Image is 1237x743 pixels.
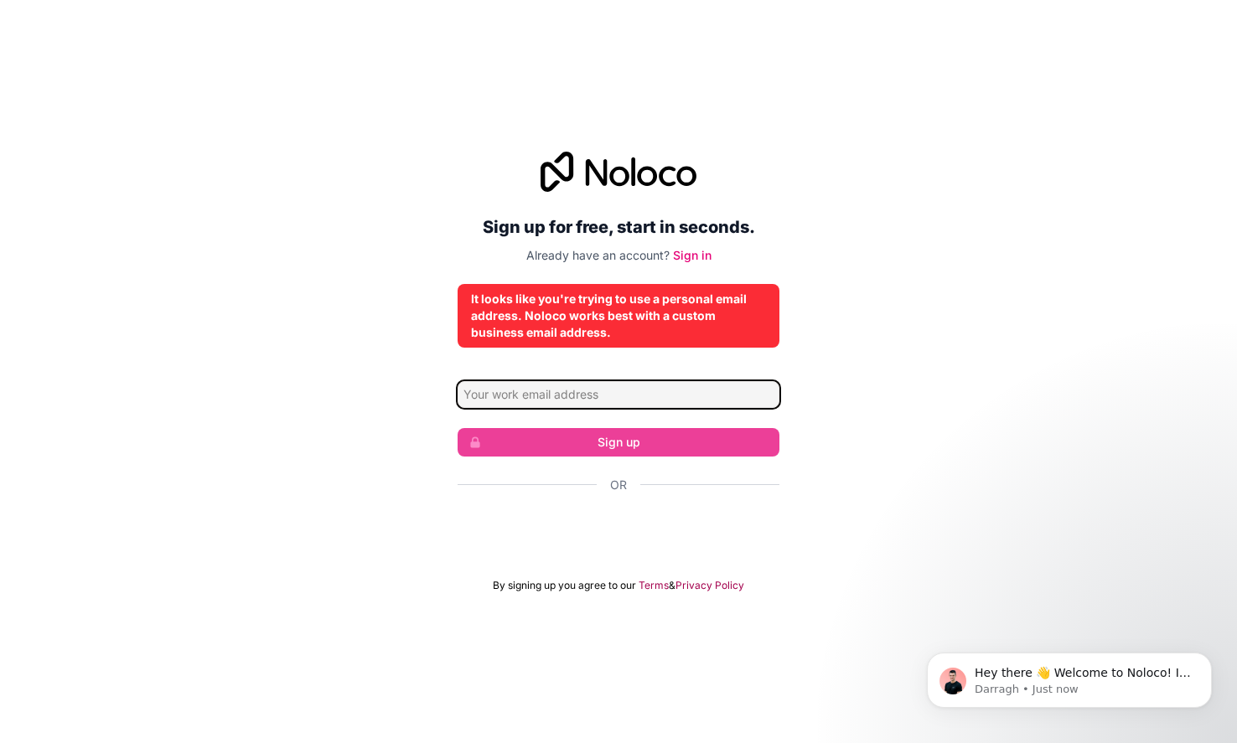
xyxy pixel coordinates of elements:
[526,248,670,262] span: Already have an account?
[669,579,675,592] span: &
[449,512,788,549] iframe: Sign in with Google Button
[493,579,636,592] span: By signing up you agree to our
[458,428,779,457] button: Sign up
[458,381,779,408] input: Email address
[471,291,766,341] div: It looks like you're trying to use a personal email address. Noloco works best with a custom busi...
[610,477,627,493] span: Or
[673,248,712,262] a: Sign in
[458,212,779,242] h2: Sign up for free, start in seconds.
[902,617,1237,735] iframe: Intercom notifications message
[675,579,744,592] a: Privacy Policy
[639,579,669,592] a: Terms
